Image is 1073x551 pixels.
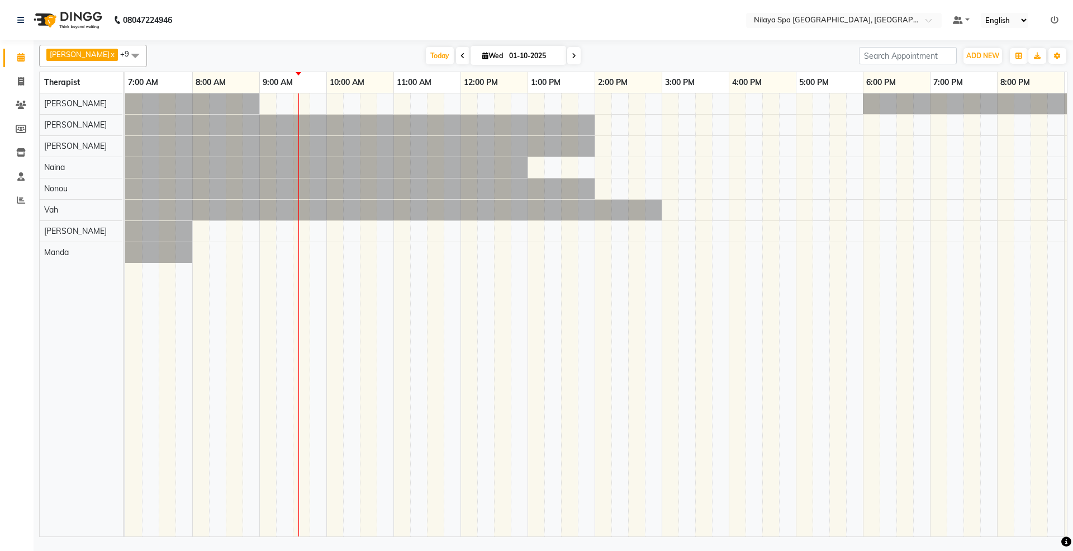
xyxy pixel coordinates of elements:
span: Today [426,47,454,64]
span: [PERSON_NAME] [44,141,107,151]
a: 7:00 PM [930,74,966,91]
a: 1:00 PM [528,74,563,91]
span: Nonou [44,183,68,194]
a: 12:00 PM [461,74,501,91]
span: [PERSON_NAME] [44,120,107,130]
a: 9:00 AM [260,74,296,91]
input: 2025-10-01 [506,48,562,64]
span: Wed [479,51,506,60]
a: 5:00 PM [796,74,832,91]
a: x [110,50,115,59]
button: ADD NEW [963,48,1002,64]
input: Search Appointment [859,47,957,64]
a: 7:00 AM [125,74,161,91]
span: [PERSON_NAME] [44,98,107,109]
a: 8:00 AM [193,74,229,91]
a: 3:00 PM [662,74,697,91]
a: 11:00 AM [394,74,434,91]
b: 08047224946 [123,4,172,36]
a: 10:00 AM [327,74,367,91]
span: +9 [120,49,137,58]
span: ADD NEW [966,51,999,60]
a: 2:00 PM [595,74,630,91]
img: logo [29,4,105,36]
a: 8:00 PM [998,74,1033,91]
span: [PERSON_NAME] [44,226,107,236]
span: Therapist [44,77,80,87]
span: Vah [44,205,58,215]
span: Naina [44,162,65,172]
a: 6:00 PM [863,74,899,91]
a: 4:00 PM [729,74,765,91]
span: [PERSON_NAME] [50,50,110,59]
span: Manda [44,247,69,257]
